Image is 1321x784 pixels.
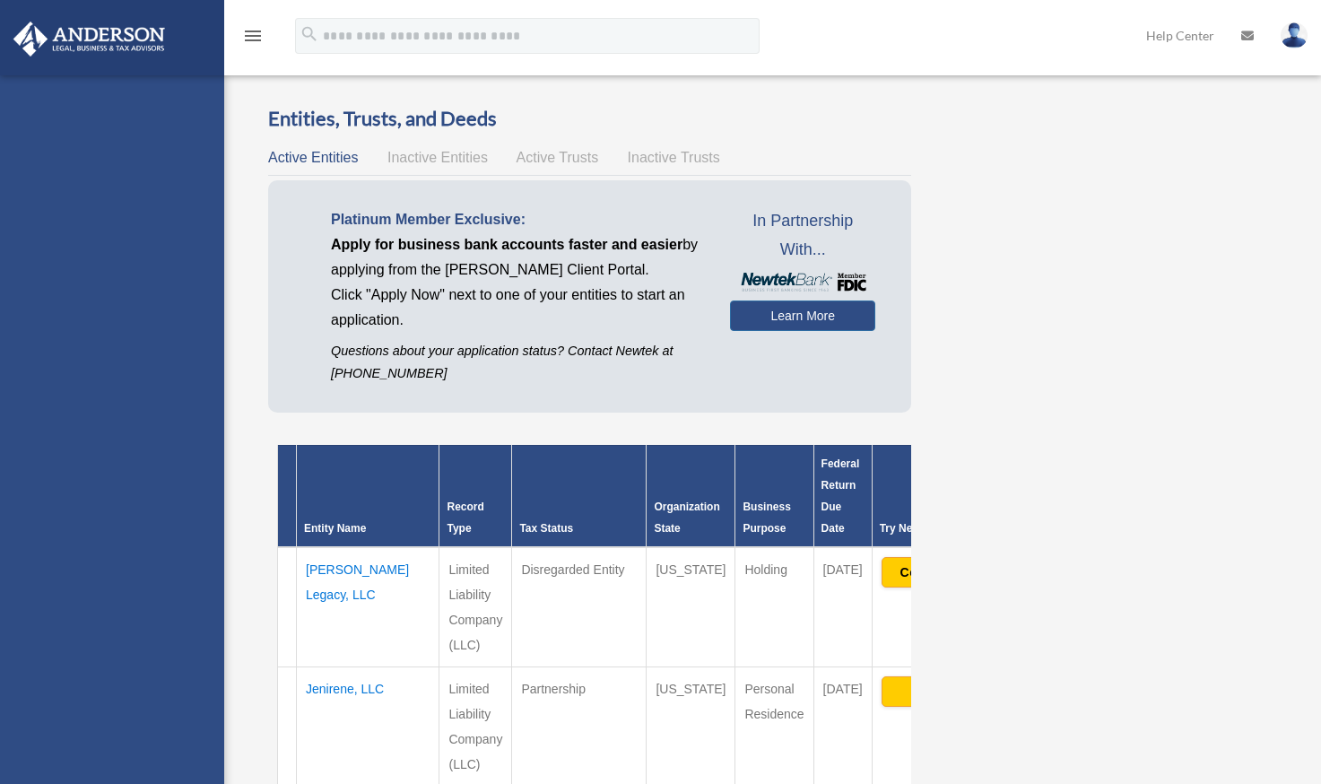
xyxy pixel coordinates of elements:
span: In Partnership With... [730,207,875,264]
p: Questions about your application status? Contact Newtek at [PHONE_NUMBER] [331,340,703,385]
p: Platinum Member Exclusive: [331,207,703,232]
span: Apply for business bank accounts faster and easier [331,237,682,252]
img: User Pic [1281,22,1308,48]
th: Entity Name [297,445,439,547]
p: Click "Apply Now" next to one of your entities to start an application. [331,283,703,333]
span: Inactive Trusts [628,150,720,165]
a: menu [242,31,264,47]
td: [PERSON_NAME] Legacy, LLC [297,547,439,667]
a: Learn More [730,301,875,331]
button: Continue Application [882,557,1056,588]
div: Try Newtek Bank [880,518,1058,539]
button: Apply Now [882,676,1056,707]
td: Disregarded Entity [512,547,647,667]
i: search [300,24,319,44]
td: Holding [735,547,813,667]
span: Inactive Entities [387,150,488,165]
img: NewtekBankLogoSM.png [739,273,866,292]
p: by applying from the [PERSON_NAME] Client Portal. [331,232,703,283]
td: Limited Liability Company (LLC) [439,547,512,667]
th: Organization State [647,445,735,547]
i: menu [242,25,264,47]
th: Tax Status [512,445,647,547]
h3: Entities, Trusts, and Deeds [268,105,911,133]
span: Active Trusts [517,150,599,165]
span: Active Entities [268,150,358,165]
td: [DATE] [813,547,872,667]
img: Anderson Advisors Platinum Portal [8,22,170,57]
th: Federal Return Due Date [813,445,872,547]
td: [US_STATE] [647,547,735,667]
th: Record Type [439,445,512,547]
th: Business Purpose [735,445,813,547]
